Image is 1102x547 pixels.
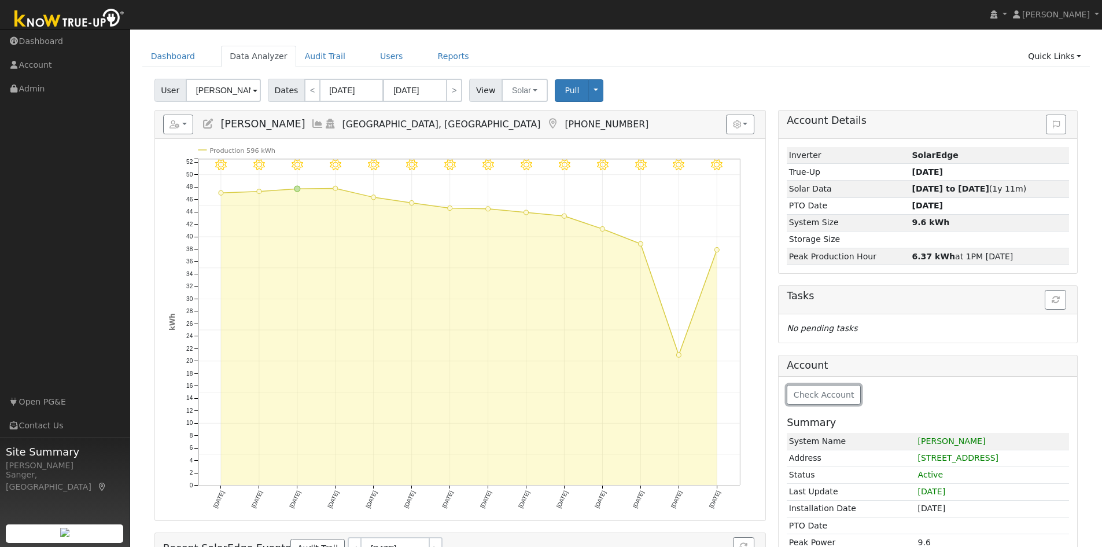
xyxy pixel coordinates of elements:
text: 0 [189,482,193,489]
text: 38 [186,246,193,252]
td: [DATE] [916,483,1069,500]
a: > [446,79,462,102]
a: < [304,79,320,102]
text: 6 [189,445,193,451]
circle: onclick="" [714,248,719,252]
text: 22 [186,346,193,352]
a: Quick Links [1019,46,1090,67]
i: 8/17 - Clear [444,159,456,171]
input: Select a User [186,79,261,102]
text: [DATE] [212,490,225,509]
a: Data Analyzer [221,46,296,67]
td: Solar Data [787,181,910,197]
a: Map [546,118,559,130]
i: 8/16 - Clear [406,159,418,171]
td: at 1PM [DATE] [910,248,1069,265]
button: Issue History [1046,115,1066,134]
a: Login As (last 11/21/2024 3:32:26 PM) [324,118,337,130]
td: [DATE] [916,500,1069,517]
text: 40 [186,233,193,240]
button: Pull [555,79,589,102]
h5: Account [787,359,828,371]
div: [PERSON_NAME] [6,460,124,472]
h5: Summary [787,417,1069,429]
text: 36 [186,258,193,265]
span: [PHONE_NUMBER] [565,119,648,130]
text: 14 [186,395,193,402]
i: 8/18 - Clear [482,159,494,171]
td: Active [916,467,1069,483]
td: Last Update [787,483,916,500]
h5: Tasks [787,290,1069,302]
td: PTO Date [787,517,916,534]
text: 16 [186,383,193,389]
circle: onclick="" [219,190,223,195]
circle: onclick="" [485,207,490,211]
td: Storage Size [787,231,910,248]
text: [DATE] [517,490,530,509]
span: Check Account [794,390,854,399]
strong: ID: 4003672, authorized: 11/02/23 [912,150,958,160]
text: 20 [186,358,193,364]
a: Multi-Series Graph [311,118,324,130]
span: View [469,79,502,102]
i: 8/22 - Clear [635,159,646,171]
span: User [154,79,186,102]
td: True-Up [787,164,910,181]
text: 18 [186,370,193,377]
text: [DATE] [594,490,607,509]
i: No pending tasks [787,324,857,333]
text: 52 [186,159,193,166]
i: 8/14 - Clear [330,159,341,171]
text: [DATE] [555,490,569,509]
circle: onclick="" [257,189,261,194]
td: Inverter [787,147,910,164]
img: retrieve [60,528,69,537]
circle: onclick="" [600,227,605,232]
circle: onclick="" [676,353,681,358]
text: kWh [168,313,176,331]
i: 8/11 - Clear [215,159,227,171]
text: 44 [186,209,193,215]
span: [PERSON_NAME] [220,118,305,130]
text: 28 [186,308,193,314]
text: [DATE] [632,490,645,509]
i: 8/15 - Clear [368,159,379,171]
circle: onclick="" [371,195,376,200]
i: 8/20 - Clear [559,159,570,171]
td: Installation Date [787,500,916,517]
text: 2 [189,470,193,476]
button: Solar [502,79,548,102]
text: 26 [186,321,193,327]
text: 10 [186,420,193,427]
text: 30 [186,296,193,302]
span: (1y 11m) [912,184,1026,193]
text: [DATE] [403,490,416,509]
text: 34 [186,271,193,277]
a: Users [371,46,412,67]
i: 8/12 - Clear [253,159,265,171]
text: [DATE] [364,490,378,509]
span: [PERSON_NAME] [1022,10,1090,19]
i: 8/24 - MostlyClear [711,159,723,171]
circle: onclick="" [294,186,300,192]
span: [GEOGRAPHIC_DATA], [GEOGRAPHIC_DATA] [342,119,541,130]
text: 42 [186,221,193,227]
td: System Name [787,433,916,450]
text: 24 [186,333,193,339]
a: Reports [429,46,478,67]
strong: 6.37 kWh [912,252,955,261]
h5: Account Details [787,115,1069,127]
text: 12 [186,408,193,414]
td: [STREET_ADDRESS] [916,450,1069,467]
circle: onclick="" [447,206,452,211]
i: 8/19 - Clear [521,159,532,171]
td: [PERSON_NAME] [916,433,1069,450]
text: 4 [189,457,193,464]
text: [DATE] [441,490,454,509]
strong: [DATE] [912,167,943,177]
button: Refresh [1045,290,1066,310]
strong: 9.6 kWh [912,218,949,227]
img: Know True-Up [9,6,130,32]
button: Check Account [787,385,861,405]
